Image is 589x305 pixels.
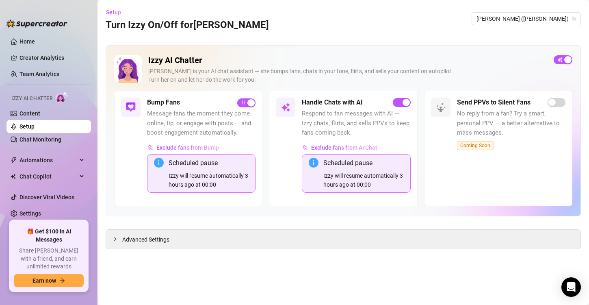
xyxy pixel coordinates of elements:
button: Exclude fans from Bump [147,141,219,154]
button: Earn nowarrow-right [14,274,84,287]
span: No reply from a fan? Try a smart, personal PPV — a better alternative to mass messages. [457,109,565,138]
div: collapsed [113,235,122,244]
h3: Turn Izzy On/Off for [PERSON_NAME] [106,19,269,32]
span: Exclude fans from Bump [156,144,219,151]
img: logo-BBDzfeDw.svg [6,20,67,28]
img: svg%3e [436,102,446,112]
span: Message fans the moment they come online, tip, or engage with posts — and boost engagement automa... [147,109,256,138]
span: Coming Soon [457,141,494,150]
div: Scheduled pause [323,158,403,168]
div: Scheduled pause [169,158,249,168]
img: svg%3e [302,145,308,150]
h5: Handle Chats with AI [302,98,363,107]
span: Advanced Settings [122,235,169,244]
div: Izzy will resume automatically 3 hours ago at 00:00 [323,171,403,189]
h5: Bump Fans [147,98,180,107]
img: svg%3e [147,145,153,150]
a: Creator Analytics [19,51,84,64]
img: Chat Copilot [11,174,16,179]
span: Share [PERSON_NAME] with a friend, and earn unlimited rewards [14,247,84,271]
img: AI Chatter [56,91,68,103]
div: Open Intercom Messenger [561,277,581,297]
span: Earn now [32,277,56,284]
span: Johnnyrichs (johnnyrichsxx) [476,13,576,25]
img: svg%3e [281,102,290,112]
a: Setup [19,123,35,130]
a: Content [19,110,40,117]
a: Home [19,38,35,45]
div: Izzy will resume automatically 3 hours ago at 00:00 [169,171,249,189]
span: Setup [106,9,121,15]
button: Exclude fans from AI Chat [302,141,378,154]
span: info-circle [309,158,318,168]
span: Respond to fan messages with AI — Izzy chats, flirts, and sells PPVs to keep fans coming back. [302,109,410,138]
a: Chat Monitoring [19,136,61,143]
div: [PERSON_NAME] is your AI chat assistant — she bumps fans, chats in your tone, flirts, and sells y... [148,67,547,84]
a: Discover Viral Videos [19,194,74,200]
span: arrow-right [59,278,65,283]
span: Izzy AI Chatter [11,95,52,102]
span: team [572,16,576,21]
span: 🎁 Get $100 in AI Messages [14,228,84,244]
span: Exclude fans from AI Chat [311,144,377,151]
button: Setup [106,6,128,19]
span: Chat Copilot [19,170,77,183]
h2: Izzy AI Chatter [148,55,547,65]
img: svg%3e [126,102,136,112]
span: info-circle [154,158,164,168]
span: Automations [19,154,77,167]
span: collapsed [113,237,117,242]
h5: Send PPVs to Silent Fans [457,98,531,107]
a: Settings [19,210,41,217]
img: Izzy AI Chatter [114,55,142,83]
a: Team Analytics [19,71,59,77]
span: thunderbolt [11,157,17,163]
